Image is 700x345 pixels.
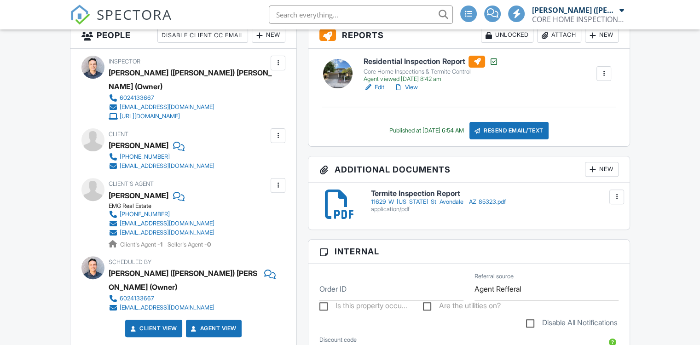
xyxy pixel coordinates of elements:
[319,336,357,344] label: Discount code
[168,241,211,248] span: Seller's Agent -
[109,259,151,265] span: Scheduled By
[109,294,268,303] a: 6024133667
[308,23,630,49] h3: Reports
[120,295,154,302] div: 6024133667
[364,83,384,92] a: Edit
[469,122,549,139] div: Resend Email/Text
[109,112,268,121] a: [URL][DOMAIN_NAME]
[364,56,498,83] a: Residential Inspection Report Core Home Inspections & Termite Control Agent viewed [DATE] 8:42 am
[585,162,619,177] div: New
[109,210,214,219] a: [PHONE_NUMBER]
[160,241,162,248] strong: 1
[319,301,407,313] label: Is this property occupied?
[109,103,268,112] a: [EMAIL_ADDRESS][DOMAIN_NAME]
[109,189,168,202] a: [PERSON_NAME]
[157,28,248,43] div: Disable Client CC Email
[109,152,214,161] a: [PHONE_NUMBER]
[319,284,347,294] label: Order ID
[70,5,90,25] img: The Best Home Inspection Software - Spectora
[189,324,237,333] a: Agent View
[70,12,172,32] a: SPECTORA
[364,56,498,68] h6: Residential Inspection Report
[109,303,268,312] a: [EMAIL_ADDRESS][DOMAIN_NAME]
[364,68,498,75] div: Core Home Inspections & Termite Control
[308,156,630,183] h3: Additional Documents
[371,198,618,206] div: 11629_W_[US_STATE]_St_Avondale__AZ_85323.pdf
[128,324,177,333] a: Client View
[120,220,214,227] div: [EMAIL_ADDRESS][DOMAIN_NAME]
[109,202,222,210] div: EMG Real Estate
[389,127,464,134] div: Published at [DATE] 6:54 AM
[423,301,501,313] label: Are the utilities on?
[371,190,618,213] a: Termite Inspection Report 11629_W_[US_STATE]_St_Avondale__AZ_85323.pdf application/pdf
[120,241,164,248] span: Client's Agent -
[269,6,453,24] input: Search everything...
[364,75,498,83] div: Agent viewed [DATE] 8:42 am
[109,161,214,171] a: [EMAIL_ADDRESS][DOMAIN_NAME]
[371,206,618,213] div: application/pdf
[252,28,285,43] div: New
[109,266,260,294] div: [PERSON_NAME] ([PERSON_NAME]) [PERSON_NAME] (Owner)
[109,66,276,93] div: [PERSON_NAME] ([PERSON_NAME]) [PERSON_NAME] (Owner)
[585,28,619,43] div: New
[109,219,214,228] a: [EMAIL_ADDRESS][DOMAIN_NAME]
[120,162,214,170] div: [EMAIL_ADDRESS][DOMAIN_NAME]
[109,180,154,187] span: Client's Agent
[474,272,514,281] label: Referral source
[532,15,624,24] div: CORE HOME INSPECTIONS & TEMITE CONTROL
[120,229,214,236] div: [EMAIL_ADDRESS][DOMAIN_NAME]
[120,211,170,218] div: [PHONE_NUMBER]
[109,228,214,237] a: [EMAIL_ADDRESS][DOMAIN_NAME]
[109,93,268,103] a: 6024133667
[526,318,618,330] label: Disable All Notifications
[537,28,581,43] div: Attach
[109,58,140,65] span: Inspector
[120,153,170,161] div: [PHONE_NUMBER]
[532,6,617,15] div: [PERSON_NAME] ([PERSON_NAME]) [PERSON_NAME] (Owner)
[120,113,180,120] div: [URL][DOMAIN_NAME]
[120,304,214,311] div: [EMAIL_ADDRESS][DOMAIN_NAME]
[207,241,211,248] strong: 0
[308,240,630,264] h3: Internal
[97,5,172,24] span: SPECTORA
[109,138,168,152] div: [PERSON_NAME]
[109,131,128,138] span: Client
[120,94,154,102] div: 6024133667
[371,190,618,198] h6: Termite Inspection Report
[120,103,214,111] div: [EMAIL_ADDRESS][DOMAIN_NAME]
[393,83,417,92] a: View
[481,28,533,43] div: Unlocked
[70,23,296,49] h3: People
